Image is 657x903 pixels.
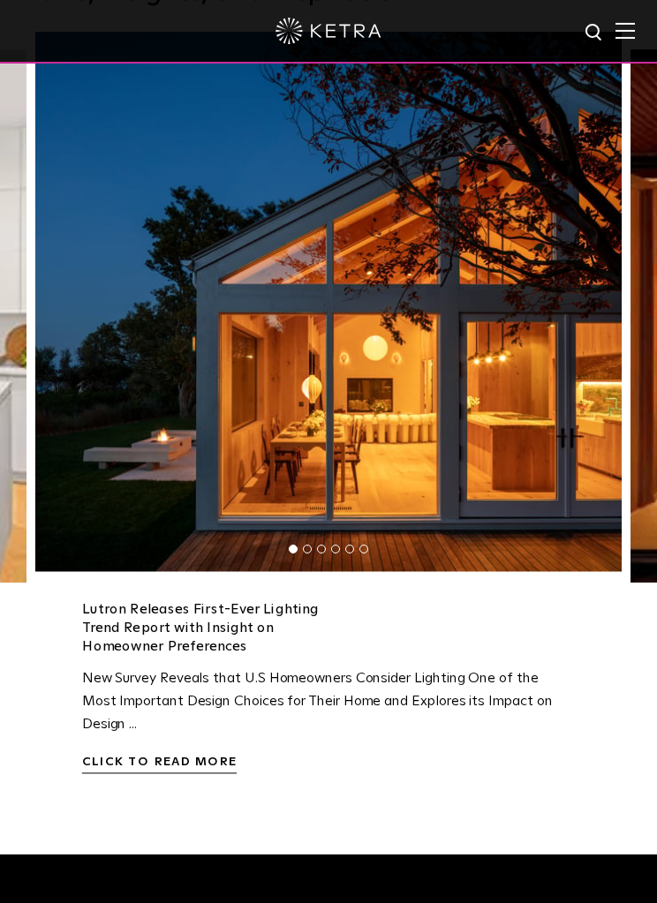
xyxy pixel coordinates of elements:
[276,18,381,44] img: ketra-logo-2019-white
[82,756,237,773] a: Click to Read more
[82,667,575,734] p: New Survey Reveals that U.S Homeowners Consider Lighting One of the Most Important Design Choices...
[615,22,635,39] img: Hamburger%20Nav.svg
[82,602,319,652] a: Lutron Releases First-Ever Lighting Trend Report with Insight on Homeowner Preferences
[584,22,606,44] img: search icon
